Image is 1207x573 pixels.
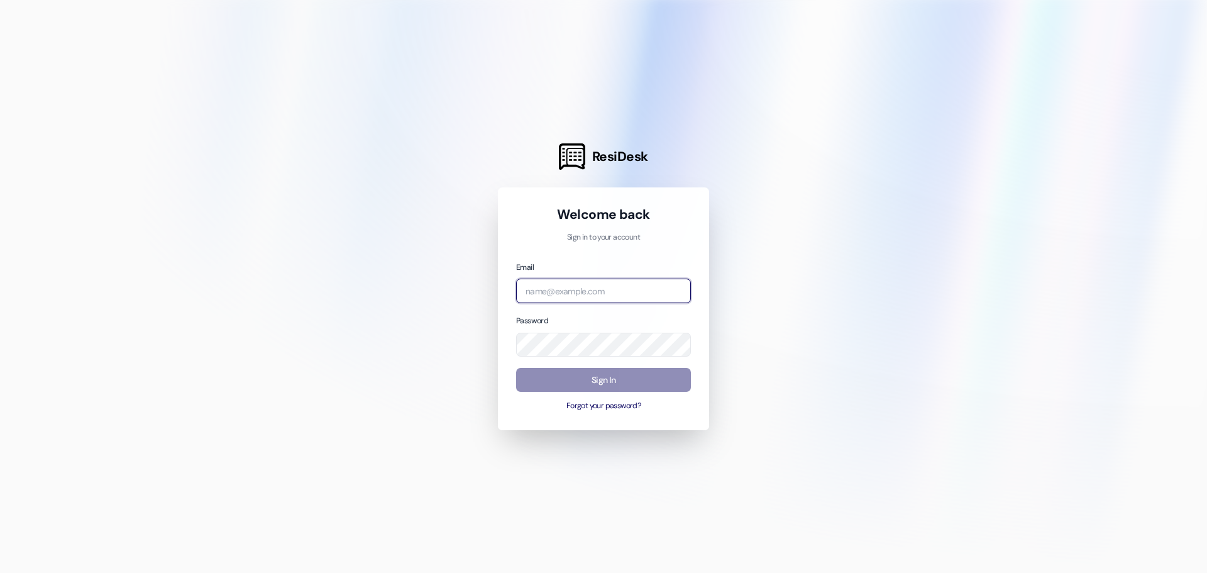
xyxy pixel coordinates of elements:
button: Sign In [516,368,691,392]
button: Forgot your password? [516,401,691,412]
p: Sign in to your account [516,232,691,243]
span: ResiDesk [592,148,648,165]
label: Email [516,262,534,272]
h1: Welcome back [516,206,691,223]
label: Password [516,316,548,326]
input: name@example.com [516,279,691,303]
img: ResiDesk Logo [559,143,585,170]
